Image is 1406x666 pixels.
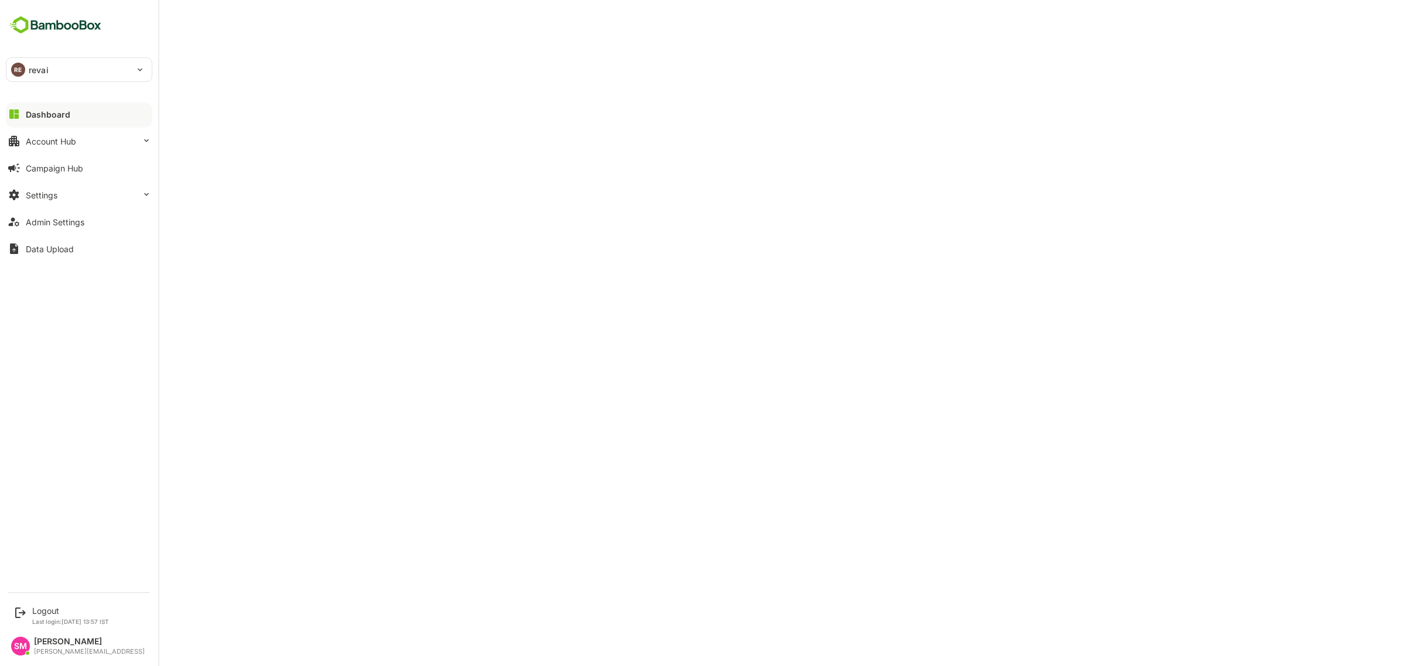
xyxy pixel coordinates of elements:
button: Settings [6,183,152,207]
div: SM [11,637,30,655]
div: Data Upload [26,244,74,254]
div: Admin Settings [26,217,84,227]
div: Settings [26,190,57,200]
div: RErevai [6,58,152,81]
p: Last login: [DATE] 13:57 IST [32,618,109,625]
div: Dashboard [26,109,70,119]
div: Logout [32,606,109,616]
button: Campaign Hub [6,156,152,180]
button: Account Hub [6,129,152,153]
button: Data Upload [6,237,152,260]
div: Campaign Hub [26,163,83,173]
div: [PERSON_NAME] [34,637,145,647]
img: BambooboxFullLogoMark.5f36c76dfaba33ec1ec1367b70bb1252.svg [6,14,105,36]
button: Admin Settings [6,210,152,234]
div: [PERSON_NAME][EMAIL_ADDRESS] [34,648,145,655]
p: revai [29,64,49,76]
div: RE [11,63,25,77]
div: Account Hub [26,136,76,146]
button: Dashboard [6,102,152,126]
